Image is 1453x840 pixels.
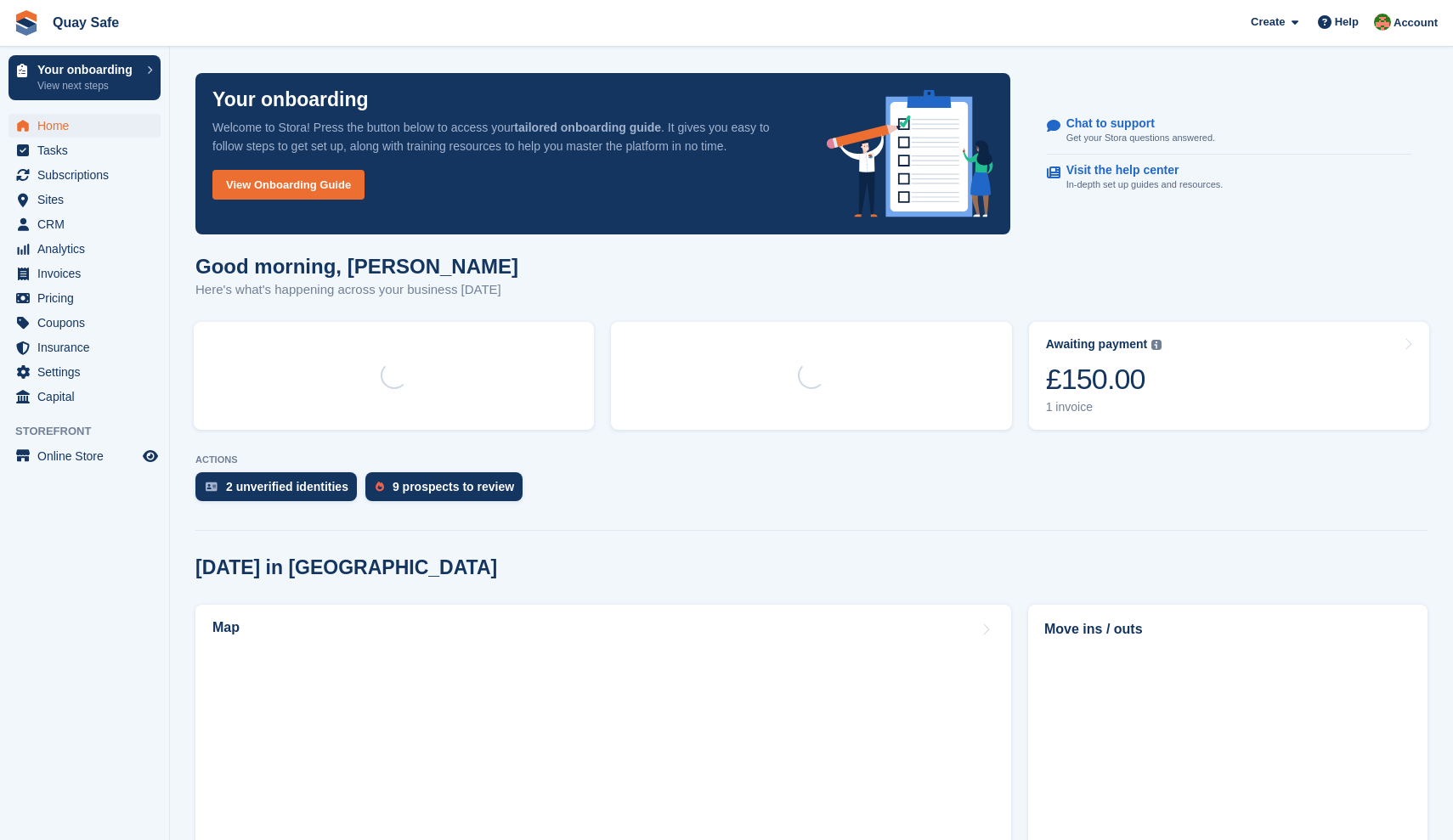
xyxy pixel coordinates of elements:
[1394,14,1438,31] span: Account
[8,138,161,162] a: menu
[1066,116,1201,131] p: Chat to support
[8,188,161,211] a: menu
[8,114,161,138] a: menu
[1066,163,1210,178] p: Visit the help center
[37,360,139,384] span: Settings
[37,188,139,211] span: Sites
[37,237,139,261] span: Analytics
[8,335,161,359] a: menu
[8,262,161,285] a: menu
[8,55,161,100] a: Your onboarding View next steps
[1046,362,1162,397] div: £150.00
[376,482,384,492] img: prospect-51fa495bee0391a8d652442698ab0144808aea92771e9ea1ae160a38d050c398.svg
[15,423,169,440] span: Storefront
[1046,400,1162,414] div: 1 invoice
[37,286,139,310] span: Pricing
[195,556,497,579] h2: [DATE] in [GEOGRAPHIC_DATA]
[8,286,161,310] a: menu
[37,262,139,285] span: Invoices
[8,212,161,236] a: menu
[212,620,240,635] h2: Map
[8,385,161,409] a: menu
[1335,14,1359,31] span: Help
[37,64,139,76] p: Your onboarding
[195,454,1428,465] p: ACTIONS
[37,163,139,187] span: Subscriptions
[393,480,514,493] div: 9 prospects to review
[1029,322,1429,430] a: Awaiting payment £150.00 1 invoice
[1066,131,1215,145] p: Get your Stora questions answered.
[1047,108,1411,155] a: Chat to support Get your Stora questions answered.
[8,237,161,261] a: menu
[37,311,139,335] span: Coupons
[1047,155,1411,200] a: Visit the help center In-depth set up guides and resources.
[195,472,365,510] a: 2 unverified identities
[37,78,139,93] p: View next steps
[8,360,161,384] a: menu
[37,444,139,468] span: Online Store
[37,335,139,359] span: Insurance
[37,385,139,409] span: Capital
[195,255,518,278] h1: Good morning, [PERSON_NAME]
[1066,178,1224,192] p: In-depth set up guides and resources.
[195,280,518,300] p: Here's what's happening across your business [DATE]
[37,212,139,236] span: CRM
[212,90,369,110] p: Your onboarding
[1046,337,1148,352] div: Awaiting payment
[140,446,161,466] a: Preview store
[514,121,661,134] strong: tailored onboarding guide
[365,472,531,510] a: 9 prospects to review
[8,163,161,187] a: menu
[212,118,800,155] p: Welcome to Stora! Press the button below to access your . It gives you easy to follow steps to ge...
[226,480,348,493] div: 2 unverified identities
[1251,14,1285,31] span: Create
[37,138,139,162] span: Tasks
[827,90,993,217] img: onboarding-info-6c161a55d2c0e0a8cae90662b2fe09162a5109e8cc188191df67fb4f79e88e88.svg
[1151,340,1162,350] img: icon-info-grey-7440780725fd019a000dd9b08b2336e03edf1995a4989e88bcd33f0948082b44.svg
[206,482,218,492] img: verify_identity-adf6edd0f0f0b5bbfe63781bf79b02c33cf7c696d77639b501bdc392416b5a36.svg
[212,170,365,200] a: View Onboarding Guide
[46,8,126,37] a: Quay Safe
[8,444,161,468] a: menu
[1374,14,1391,31] img: Fiona Connor
[37,114,139,138] span: Home
[1044,619,1411,640] h2: Move ins / outs
[14,10,39,36] img: stora-icon-8386f47178a22dfd0bd8f6a31ec36ba5ce8667c1dd55bd0f319d3a0aa187defe.svg
[8,311,161,335] a: menu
